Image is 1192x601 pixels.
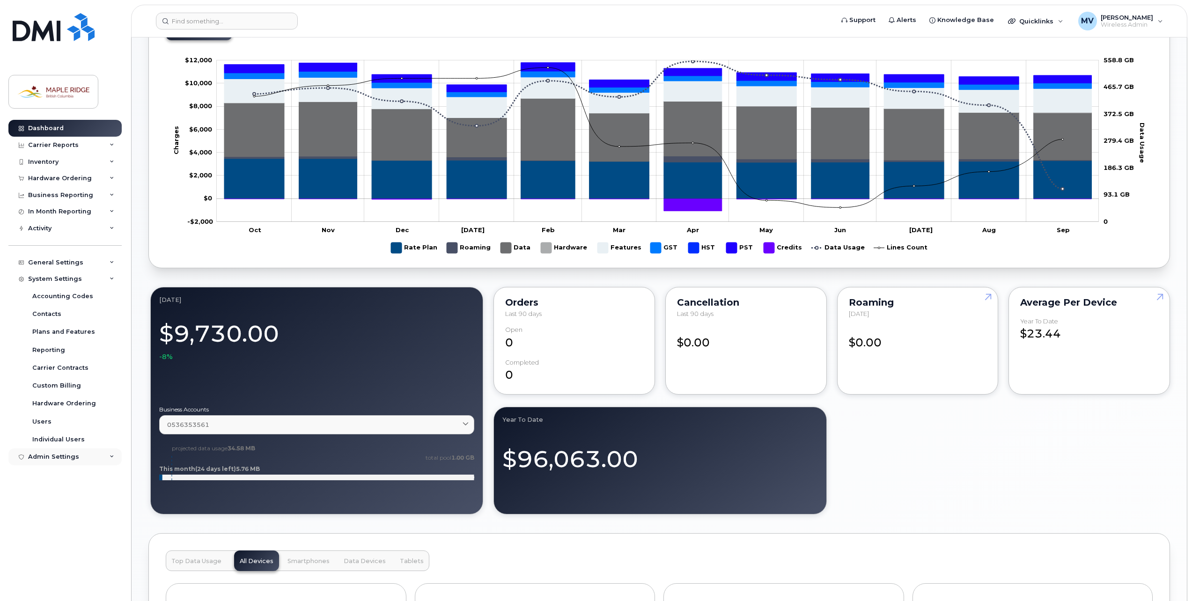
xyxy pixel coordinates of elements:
g: Roaming [447,239,491,257]
tspan: 186.3 GB [1104,164,1134,171]
tspan: Jun [834,226,846,234]
tspan: 465.7 GB [1104,83,1134,90]
text: projected data usage [172,445,255,452]
span: [DATE] [849,310,869,317]
span: Knowledge Base [937,15,994,25]
tspan: $0 [204,195,212,202]
div: Quicklinks [1001,12,1070,30]
tspan: May [759,226,773,234]
input: overall type: UNKNOWN_TYPE html type: HTML_TYPE_UNSPECIFIED server type: SERVER_RESPONSE_PENDING ... [156,13,298,29]
div: Year to Date [502,416,817,423]
div: Open [505,326,522,333]
span: Smartphones [287,557,330,565]
tspan: [DATE] [909,226,933,234]
g: PST [726,239,754,257]
span: Last 90 days [505,310,542,317]
g: HST [688,239,717,257]
a: Knowledge Base [923,11,1001,29]
g: Features [224,77,1092,118]
tspan: Charges [172,126,180,154]
span: Support [849,15,876,25]
span: [PERSON_NAME] [1101,14,1153,21]
g: $0 [189,171,212,179]
div: September 2025 [159,296,474,303]
span: MV [1081,15,1094,27]
g: Lines Count [874,239,927,257]
a: Alerts [882,11,923,29]
g: Data [500,239,531,257]
div: $96,063.00 [502,435,817,476]
tspan: 0 [1104,218,1108,225]
g: Rate Plan [391,239,437,257]
tspan: Dec [396,226,409,234]
span: Last 90 days [677,310,714,317]
g: GST [650,239,679,257]
div: $9,730.00 [159,315,474,362]
g: $0 [189,102,212,110]
tspan: Apr [686,226,699,234]
g: Legend [391,239,927,257]
tspan: 558.8 GB [1104,56,1134,64]
span: -8% [159,352,173,361]
tspan: This month [159,465,195,472]
div: Orders [505,299,643,306]
button: Smartphones [282,550,335,571]
tspan: 1.00 GB [451,454,474,461]
g: Features [597,239,641,257]
g: Hardware [541,239,588,257]
text: total pool [425,454,474,461]
button: Data Devices [338,550,391,571]
g: PST [224,63,1092,92]
div: Year to Date [1020,318,1058,325]
tspan: Mar [613,226,625,234]
span: Tablets [400,557,424,565]
tspan: Nov [322,226,335,234]
g: Rate Plan [224,159,1092,199]
span: Quicklinks [1019,17,1053,25]
tspan: 93.1 GB [1104,191,1130,198]
g: $0 [187,218,213,225]
g: $0 [189,125,212,133]
tspan: Data Usage [1139,123,1146,163]
div: Michael Vogel [1072,12,1170,30]
button: Top Data Usage [166,550,227,571]
div: $23.44 [1020,318,1158,342]
span: 0536353561 [167,420,209,429]
g: Credits [764,239,802,257]
a: Support [835,11,882,29]
tspan: 279.4 GB [1104,137,1134,144]
div: completed [505,359,539,366]
tspan: Feb [542,226,555,234]
div: 0 [505,359,643,383]
div: Average per Device [1020,299,1158,306]
tspan: Oct [249,226,261,234]
label: Business Accounts [159,407,474,412]
tspan: $2,000 [189,171,212,179]
a: 0536353561 [159,415,474,434]
button: Tablets [394,550,429,571]
g: GST [224,71,1092,97]
div: $0.00 [849,326,987,351]
tspan: 5.76 MB [236,465,260,472]
tspan: $4,000 [189,148,212,156]
tspan: 372.5 GB [1104,110,1134,117]
tspan: -$2,000 [187,218,213,225]
g: Data Usage [811,239,865,257]
tspan: $8,000 [189,102,212,110]
g: $0 [185,56,212,64]
span: Wireless Admin [1101,21,1153,29]
tspan: (24 days left) [195,465,236,472]
div: 0 [505,326,643,351]
tspan: $10,000 [185,79,212,87]
tspan: Aug [982,226,996,234]
span: Alerts [897,15,916,25]
div: Cancellation [677,299,815,306]
span: Top Data Usage [171,557,221,565]
g: $0 [185,79,212,87]
tspan: $6,000 [189,125,212,133]
tspan: [DATE] [461,226,485,234]
div: $0.00 [677,326,815,351]
tspan: 34.58 MB [228,445,255,452]
g: $0 [189,148,212,156]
